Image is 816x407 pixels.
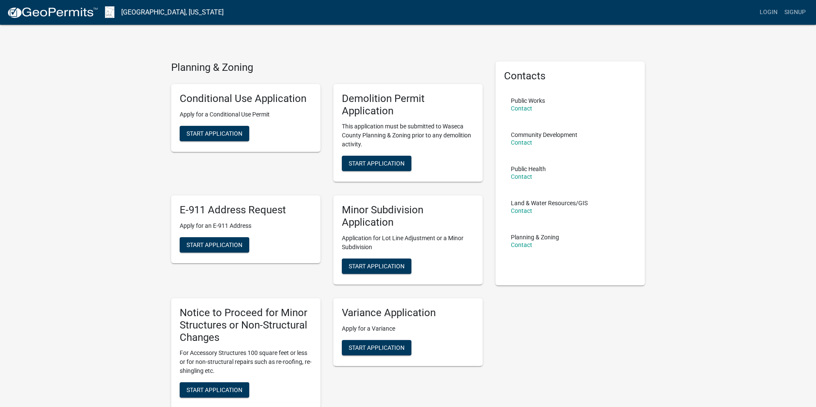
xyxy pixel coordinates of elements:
p: Community Development [511,132,577,138]
a: Contact [511,241,532,248]
span: Start Application [349,262,405,269]
h4: Planning & Zoning [171,61,483,74]
h5: E-911 Address Request [180,204,312,216]
span: Start Application [349,344,405,351]
a: Login [756,4,781,20]
p: Public Health [511,166,546,172]
button: Start Application [180,126,249,141]
h5: Notice to Proceed for Minor Structures or Non-Structural Changes [180,307,312,343]
h5: Variance Application [342,307,474,319]
img: Waseca County, Minnesota [105,6,114,18]
a: Contact [511,139,532,146]
p: Apply for a Conditional Use Permit [180,110,312,119]
button: Start Application [342,156,411,171]
button: Start Application [180,382,249,398]
h5: Minor Subdivision Application [342,204,474,229]
p: Apply for a Variance [342,324,474,333]
h5: Conditional Use Application [180,93,312,105]
h5: Demolition Permit Application [342,93,474,117]
a: Signup [781,4,809,20]
span: Start Application [187,241,242,248]
p: This application must be submitted to Waseca County Planning & Zoning prior to any demolition act... [342,122,474,149]
p: Land & Water Resources/GIS [511,200,588,206]
p: Application for Lot Line Adjustment or a Minor Subdivision [342,234,474,252]
span: Start Application [187,130,242,137]
a: Contact [511,207,532,214]
button: Start Application [342,259,411,274]
p: Planning & Zoning [511,234,559,240]
p: Apply for an E-911 Address [180,221,312,230]
a: [GEOGRAPHIC_DATA], [US_STATE] [121,5,224,20]
a: Contact [511,105,532,112]
button: Start Application [180,237,249,253]
button: Start Application [342,340,411,355]
span: Start Application [349,160,405,167]
p: For Accessory Structures 100 square feet or less or for non-structural repairs such as re-roofing... [180,349,312,375]
span: Start Application [187,387,242,393]
p: Public Works [511,98,545,104]
a: Contact [511,173,532,180]
h5: Contacts [504,70,636,82]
